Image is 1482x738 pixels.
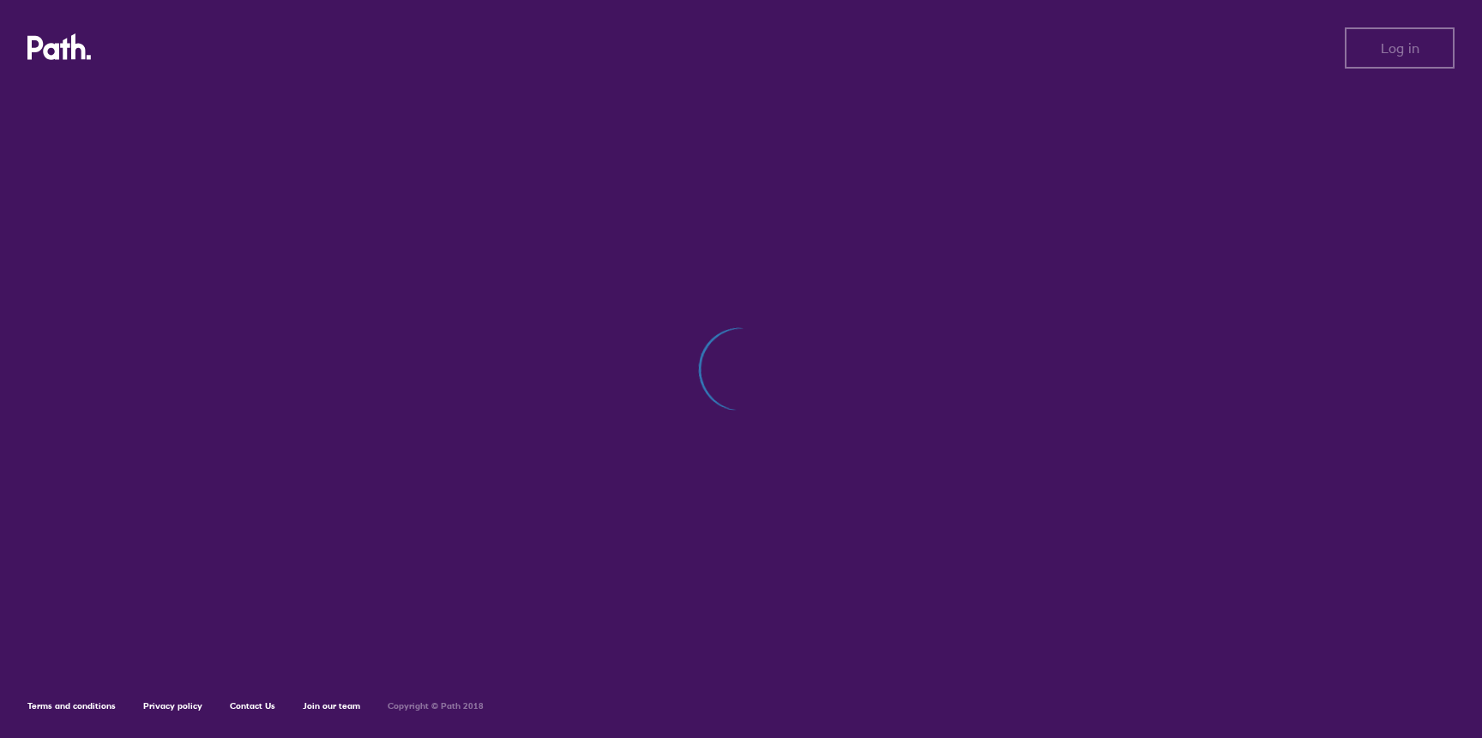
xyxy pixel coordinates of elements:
a: Terms and conditions [27,700,116,711]
a: Join our team [303,700,360,711]
a: Privacy policy [143,700,202,711]
h6: Copyright © Path 2018 [388,701,484,711]
span: Log in [1381,40,1419,56]
button: Log in [1345,27,1455,69]
a: Contact Us [230,700,275,711]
